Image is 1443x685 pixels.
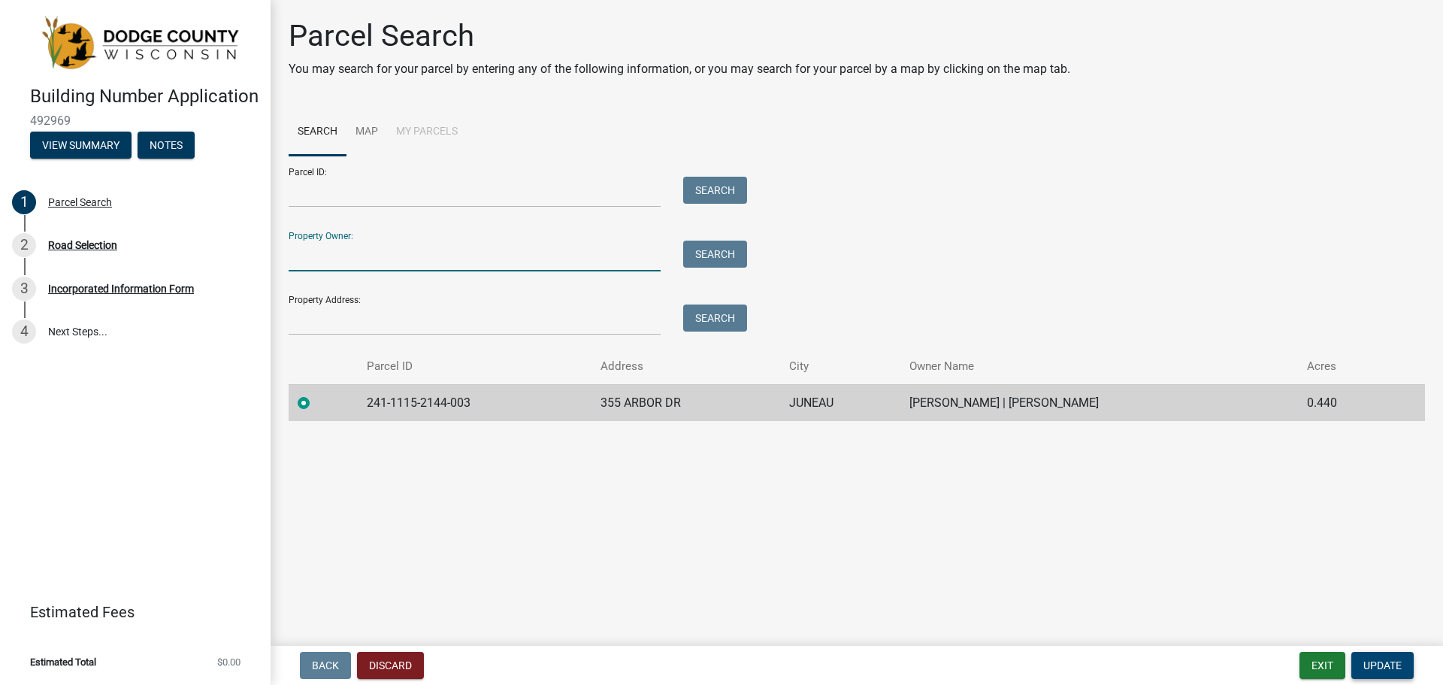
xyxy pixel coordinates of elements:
[1299,652,1345,679] button: Exit
[12,190,36,214] div: 1
[12,597,247,627] a: Estimated Fees
[357,652,424,679] button: Discard
[1298,349,1390,384] th: Acres
[346,108,387,156] a: Map
[289,60,1070,78] p: You may search for your parcel by entering any of the following information, or you may search fo...
[30,16,247,70] img: Dodge County, Wisconsin
[312,659,339,671] span: Back
[780,384,900,421] td: JUNEAU
[591,384,780,421] td: 355 ARBOR DR
[48,283,194,294] div: Incorporated Information Form
[138,132,195,159] button: Notes
[12,320,36,344] div: 4
[1363,659,1402,671] span: Update
[780,349,900,384] th: City
[1351,652,1414,679] button: Update
[683,305,747,332] button: Search
[1298,384,1390,421] td: 0.440
[30,657,96,667] span: Estimated Total
[30,114,240,128] span: 492969
[358,349,591,384] th: Parcel ID
[289,18,1070,54] h1: Parcel Search
[48,240,117,250] div: Road Selection
[30,132,132,159] button: View Summary
[138,140,195,152] wm-modal-confirm: Notes
[12,233,36,257] div: 2
[300,652,351,679] button: Back
[683,177,747,204] button: Search
[900,384,1299,421] td: [PERSON_NAME] | [PERSON_NAME]
[358,384,591,421] td: 241-1115-2144-003
[683,241,747,268] button: Search
[289,108,346,156] a: Search
[12,277,36,301] div: 3
[217,657,240,667] span: $0.00
[591,349,780,384] th: Address
[30,86,259,108] h4: Building Number Application
[30,140,132,152] wm-modal-confirm: Summary
[48,197,112,208] div: Parcel Search
[900,349,1299,384] th: Owner Name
